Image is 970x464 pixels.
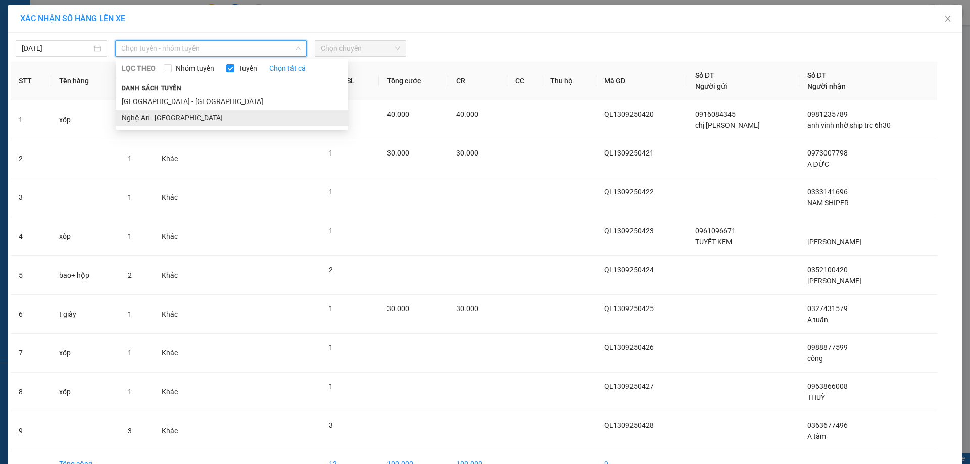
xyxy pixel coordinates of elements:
[944,15,952,23] span: close
[121,41,301,56] span: Chọn tuyến - nhóm tuyến
[329,382,333,390] span: 1
[695,82,727,90] span: Người gửi
[329,304,333,313] span: 1
[11,411,51,450] td: 9
[507,62,542,100] th: CC
[807,121,891,129] span: anh vinh nhờ ship trc 6h30
[807,432,826,440] span: A tâm
[51,62,120,100] th: Tên hàng
[116,84,188,93] span: Danh sách tuyến
[321,41,400,56] span: Chọn chuyến
[234,63,261,74] span: Tuyến
[329,149,333,157] span: 1
[11,100,51,139] td: 1
[807,304,848,313] span: 0327431579
[321,62,379,100] th: Tổng SL
[116,110,348,126] li: Nghệ An - [GEOGRAPHIC_DATA]
[11,256,51,295] td: 5
[128,271,132,279] span: 2
[128,427,132,435] span: 3
[807,343,848,351] span: 0988877599
[456,110,478,118] span: 40.000
[11,62,51,100] th: STT
[154,295,199,334] td: Khác
[604,343,654,351] span: QL1309250426
[51,256,120,295] td: bao+ hộp
[807,421,848,429] span: 0363677496
[604,188,654,196] span: QL1309250422
[807,160,829,168] span: A ĐỨC
[807,354,823,363] span: công
[604,382,654,390] span: QL1309250427
[269,63,306,74] a: Chọn tất cả
[295,45,301,51] span: down
[128,154,132,163] span: 1
[807,277,861,285] span: [PERSON_NAME]
[154,256,199,295] td: Khác
[11,373,51,411] td: 8
[387,304,409,313] span: 30.000
[51,373,120,411] td: xốp
[172,63,218,74] span: Nhóm tuyến
[456,149,478,157] span: 30.000
[807,188,848,196] span: 0333141696
[51,217,120,256] td: xốp
[128,232,132,240] span: 1
[695,227,736,235] span: 0961096671
[387,149,409,157] span: 30.000
[456,304,478,313] span: 30.000
[695,121,760,129] span: chị [PERSON_NAME]
[128,193,132,201] span: 1
[695,110,736,118] span: 0916084345
[379,62,448,100] th: Tổng cước
[11,295,51,334] td: 6
[22,43,92,54] input: 13/09/2025
[604,304,654,313] span: QL1309250425
[934,5,962,33] button: Close
[807,382,848,390] span: 0963866008
[807,149,848,157] span: 0973007798
[807,199,849,207] span: NAM SHIPER
[154,373,199,411] td: Khác
[20,14,125,23] span: XÁC NHẬN SỐ HÀNG LÊN XE
[604,110,654,118] span: QL1309250420
[11,334,51,373] td: 7
[116,93,348,110] li: [GEOGRAPHIC_DATA] - [GEOGRAPHIC_DATA]
[604,149,654,157] span: QL1309250421
[154,411,199,450] td: Khác
[807,316,828,324] span: A tuấn
[448,62,507,100] th: CR
[122,63,156,74] span: LỌC THEO
[51,100,120,139] td: xốp
[807,82,846,90] span: Người nhận
[11,178,51,217] td: 3
[51,334,120,373] td: xốp
[154,178,199,217] td: Khác
[596,62,687,100] th: Mã GD
[329,188,333,196] span: 1
[807,266,848,274] span: 0352100420
[542,62,596,100] th: Thu hộ
[154,139,199,178] td: Khác
[128,310,132,318] span: 1
[11,139,51,178] td: 2
[807,238,861,246] span: [PERSON_NAME]
[329,227,333,235] span: 1
[154,217,199,256] td: Khác
[695,238,732,246] span: TUYẾT KEM
[329,343,333,351] span: 1
[329,421,333,429] span: 3
[695,71,714,79] span: Số ĐT
[329,266,333,274] span: 2
[51,295,120,334] td: t giấy
[604,227,654,235] span: QL1309250423
[11,217,51,256] td: 4
[387,110,409,118] span: 40.000
[604,421,654,429] span: QL1309250428
[128,388,132,396] span: 1
[807,393,825,401] span: THUỲ
[128,349,132,357] span: 1
[604,266,654,274] span: QL1309250424
[807,71,827,79] span: Số ĐT
[154,334,199,373] td: Khác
